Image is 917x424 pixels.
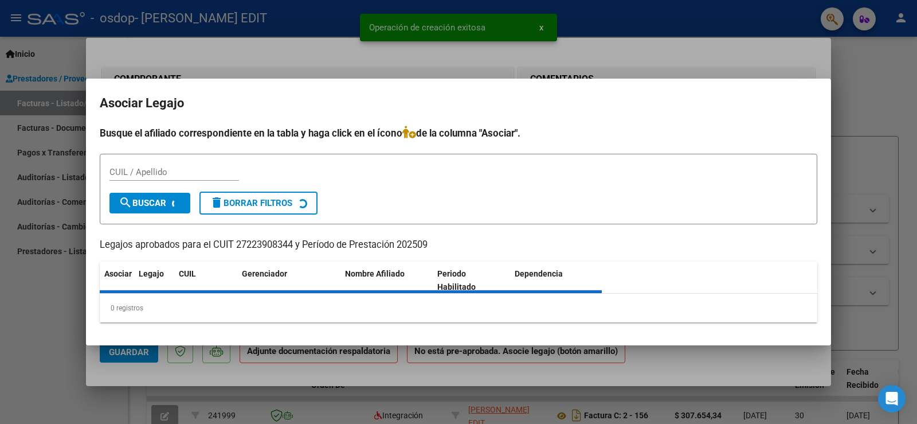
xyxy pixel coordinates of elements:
datatable-header-cell: Legajo [134,262,174,299]
h2: Asociar Legajo [100,92,817,114]
span: Asociar [104,269,132,278]
span: Periodo Habilitado [437,269,476,291]
datatable-header-cell: Asociar [100,262,134,299]
datatable-header-cell: Periodo Habilitado [433,262,510,299]
h4: Busque el afiliado correspondiente en la tabla y haga click en el ícono de la columna "Asociar". [100,126,817,141]
datatable-header-cell: CUIL [174,262,237,299]
div: Open Intercom Messenger [878,385,906,413]
span: Legajo [139,269,164,278]
button: Buscar [109,193,190,213]
div: 0 registros [100,294,817,322]
span: Nombre Afiliado [345,269,405,278]
span: Borrar Filtros [210,198,292,208]
datatable-header-cell: Gerenciador [237,262,340,299]
mat-icon: search [119,196,132,209]
p: Legajos aprobados para el CUIT 27223908344 y Período de Prestación 202509 [100,238,817,252]
mat-icon: delete [210,196,224,209]
datatable-header-cell: Nombre Afiliado [340,262,433,299]
span: Gerenciador [242,269,287,278]
span: CUIL [179,269,196,278]
span: Dependencia [515,269,563,278]
button: Borrar Filtros [199,192,318,215]
datatable-header-cell: Dependencia [510,262,602,299]
span: Buscar [119,198,166,208]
